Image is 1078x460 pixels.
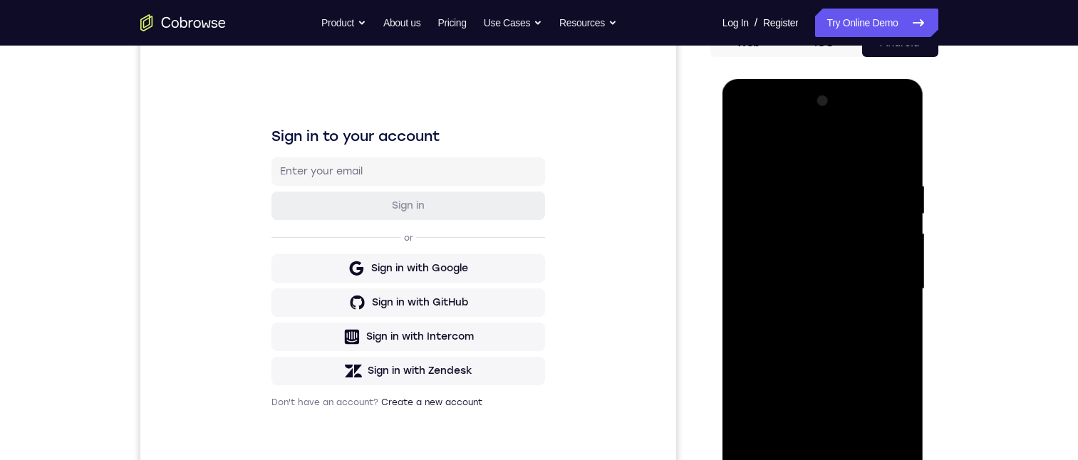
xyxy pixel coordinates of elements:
a: Create a new account [241,369,342,379]
p: or [261,204,276,215]
a: Try Online Demo [815,9,938,37]
button: Sign in with GitHub [131,260,405,288]
a: Go to the home page [140,14,226,31]
a: About us [383,9,420,37]
div: Sign in with GitHub [232,267,328,281]
div: Sign in with Intercom [226,301,333,315]
button: Product [321,9,366,37]
a: Register [763,9,798,37]
a: Log In [722,9,749,37]
button: Use Cases [484,9,542,37]
a: Pricing [437,9,466,37]
button: Resources [559,9,617,37]
button: Sign in with Intercom [131,294,405,323]
span: / [755,14,757,31]
p: Don't have an account? [131,368,405,380]
div: Sign in with Zendesk [227,335,332,350]
button: Sign in with Zendesk [131,328,405,357]
div: Sign in with Google [231,233,328,247]
button: Sign in with Google [131,226,405,254]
